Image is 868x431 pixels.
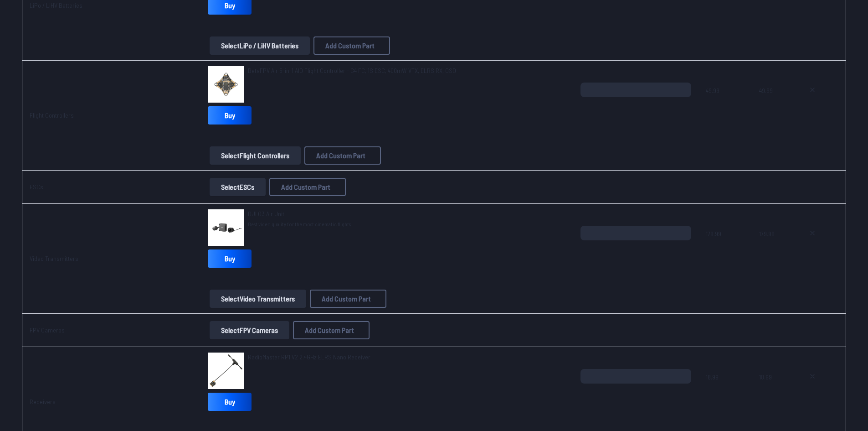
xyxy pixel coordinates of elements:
[210,178,266,196] button: SelectESCs
[210,321,289,339] button: SelectFPV Cameras
[208,209,244,246] img: image
[30,398,56,405] a: Receivers
[248,353,370,361] span: RadioMaster RP1 V2 2.4GHz ELRS Nano Receiver
[248,353,370,362] a: RadioMaster RP1 V2 2.4GHz ELRS Nano Receiver
[316,152,365,159] span: Add Custom Part
[310,290,386,308] button: Add Custom Part
[759,83,786,126] span: 49.99
[208,36,312,55] a: SelectLiPo / LiHV Batteries
[759,226,786,270] span: 179.99
[706,83,745,126] span: 49.99
[325,42,375,49] span: Add Custom Part
[248,67,456,74] span: BetaFPV Air 5-in-1 AIO Flight Controller - G4 FC, 1S ESC, 400mW VTX, ELRS RX, OSD
[759,369,786,413] span: 18.99
[208,321,291,339] a: SelectFPV Cameras
[248,66,456,75] a: BetaFPV Air 5-in-1 AIO Flight Controller - G4 FC, 1S ESC, 400mW VTX, ELRS RX, OSD
[293,321,370,339] button: Add Custom Part
[305,327,354,334] span: Add Custom Part
[248,210,284,218] span: DJI O3 Air Unit
[304,146,381,165] button: Add Custom Part
[313,36,390,55] button: Add Custom Part
[281,183,330,191] span: Add Custom Part
[208,249,252,268] a: Buy
[30,254,78,262] a: Video Transmitters
[210,290,306,308] button: SelectVideo Transmitters
[322,295,371,302] span: Add Custom Part
[210,36,310,55] button: SelectLiPo / LiHV Batteries
[269,178,346,196] button: Add Custom Part
[208,393,252,411] a: Buy
[248,209,351,218] a: DJI O3 Air Unit
[208,146,303,165] a: SelectFlight Controllers
[248,220,351,228] span: Best video quality for the most cinematic flights
[30,183,43,191] a: ESCs
[208,66,244,103] img: image
[706,369,745,413] span: 18.99
[208,353,244,389] img: image
[210,146,301,165] button: SelectFlight Controllers
[208,178,267,196] a: SelectESCs
[208,106,252,125] a: Buy
[208,290,308,308] a: SelectVideo Transmitters
[706,226,745,270] span: 179.99
[30,326,65,334] a: FPV Cameras
[30,111,74,119] a: Flight Controllers
[30,1,82,9] a: LiPo / LiHV Batteries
